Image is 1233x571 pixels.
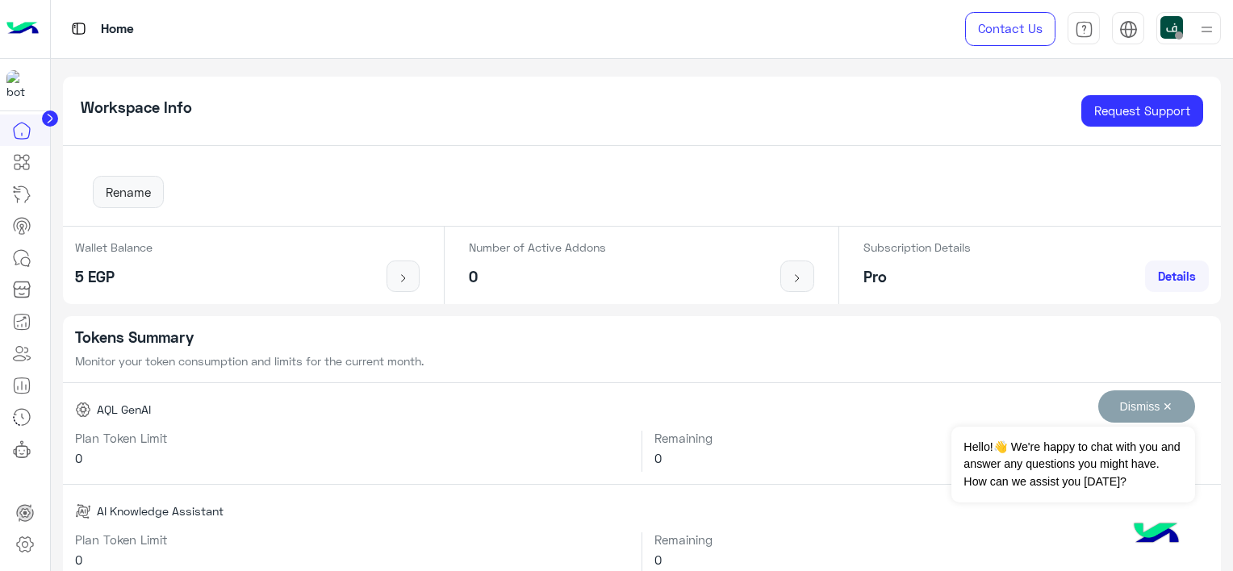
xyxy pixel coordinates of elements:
h6: 0 [75,552,630,567]
img: AI Knowledge Assistant [75,503,91,519]
button: Dismiss ✕ [1098,390,1195,423]
span: Details [1158,269,1196,283]
span: AI Knowledge Assistant [97,502,224,519]
img: hulul-logo.png [1128,506,1185,563]
img: userImage [1160,16,1183,39]
p: Home [101,19,134,40]
h6: Plan Token Limit [75,431,630,445]
img: profile [1197,19,1217,40]
p: Number of Active Addons [469,239,606,256]
img: 101148596323591 [6,70,36,99]
img: tab [1075,20,1093,39]
img: tab [69,19,89,39]
h5: Tokens Summary [75,328,1210,347]
h5: Workspace Info [81,98,192,117]
h5: Pro [863,268,971,286]
a: tab [1068,12,1100,46]
span: Hello!👋 We're happy to chat with you and answer any questions you might have. How can we assist y... [951,427,1194,502]
img: icon [393,272,413,285]
h5: 0 [469,268,606,286]
h6: Plan Token Limit [75,532,630,547]
h6: 0 [75,451,630,465]
p: Wallet Balance [75,239,153,256]
h5: 5 EGP [75,268,153,286]
img: icon [788,272,808,285]
h6: 0 [654,451,1209,465]
h6: 0 [654,552,1209,567]
img: tab [1119,20,1138,39]
h6: Remaining [654,532,1209,547]
img: Logo [6,12,39,46]
h6: Remaining [654,431,1209,445]
button: Rename [93,176,164,208]
img: AQL GenAI [75,402,91,418]
span: AQL GenAI [97,401,151,418]
a: Details [1145,260,1209,293]
a: Contact Us [965,12,1055,46]
p: Subscription Details [863,239,971,256]
p: Monitor your token consumption and limits for the current month. [75,352,1210,369]
a: Request Support [1081,95,1203,127]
